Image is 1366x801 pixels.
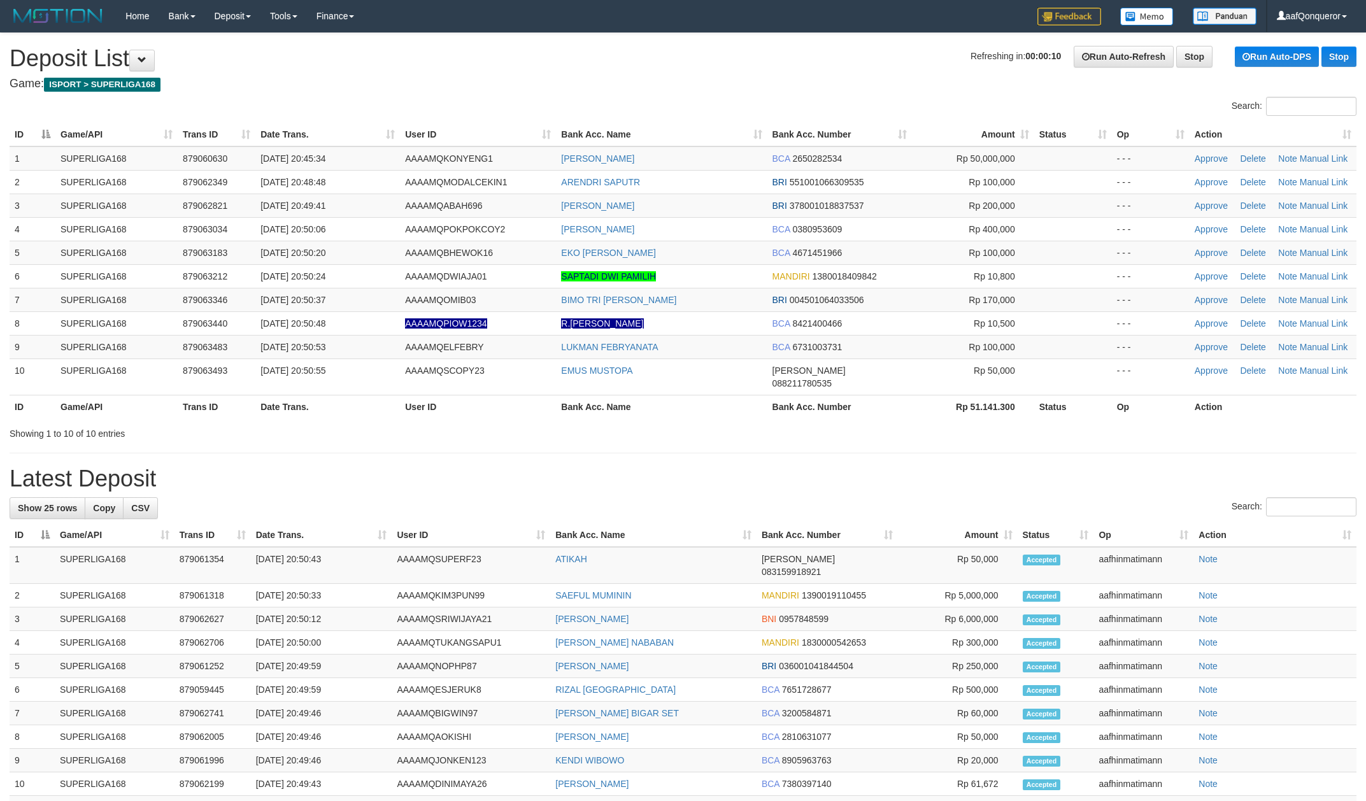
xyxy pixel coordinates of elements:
[10,264,55,288] td: 6
[561,224,634,234] a: [PERSON_NAME]
[260,342,325,352] span: [DATE] 20:50:53
[1240,365,1265,376] a: Delete
[1300,295,1348,305] a: Manual Link
[10,123,55,146] th: ID: activate to sort column descending
[1232,497,1356,516] label: Search:
[255,395,400,418] th: Date Trans.
[802,590,866,600] span: Copy 1390019110455 to clipboard
[898,547,1018,584] td: Rp 50,000
[1112,146,1190,171] td: - - -
[10,631,55,655] td: 4
[1112,311,1190,335] td: - - -
[392,725,550,749] td: AAAAMQAOKISHI
[183,318,227,329] span: 879063440
[561,365,632,376] a: EMUS MUSTOPA
[969,201,1014,211] span: Rp 200,000
[1023,614,1061,625] span: Accepted
[260,295,325,305] span: [DATE] 20:50:37
[251,631,392,655] td: [DATE] 20:50:00
[1112,264,1190,288] td: - - -
[55,264,178,288] td: SUPERLIGA168
[10,584,55,607] td: 2
[556,123,767,146] th: Bank Acc. Name: activate to sort column ascending
[183,177,227,187] span: 879062349
[10,607,55,631] td: 3
[1199,755,1218,765] a: Note
[392,702,550,725] td: AAAAMQBIGWIN97
[772,177,787,187] span: BRI
[260,365,325,376] span: [DATE] 20:50:55
[1199,590,1218,600] a: Note
[1240,224,1265,234] a: Delete
[260,201,325,211] span: [DATE] 20:49:41
[392,631,550,655] td: AAAAMQTUKANGSAPU1
[405,224,505,234] span: AAAAMQPOKPOKCOY2
[1300,318,1348,329] a: Manual Link
[556,395,767,418] th: Bank Acc. Name
[772,318,790,329] span: BCA
[1195,365,1228,376] a: Approve
[779,614,829,624] span: Copy 0957848599 to clipboard
[1037,8,1101,25] img: Feedback.jpg
[260,248,325,258] span: [DATE] 20:50:20
[10,288,55,311] td: 7
[1023,638,1061,649] span: Accepted
[85,497,124,519] a: Copy
[1190,395,1356,418] th: Action
[1240,153,1265,164] a: Delete
[762,661,776,671] span: BRI
[555,779,629,789] a: [PERSON_NAME]
[405,201,482,211] span: AAAAMQABAH696
[1195,342,1228,352] a: Approve
[1093,702,1193,725] td: aafhinmatimann
[772,224,790,234] span: BCA
[55,607,174,631] td: SUPERLIGA168
[405,318,487,329] span: Nama rekening ada tanda titik/strip, harap diedit
[251,607,392,631] td: [DATE] 20:50:12
[1278,153,1297,164] a: Note
[183,201,227,211] span: 879062821
[1195,177,1228,187] a: Approve
[1240,201,1265,211] a: Delete
[1240,248,1265,258] a: Delete
[1193,8,1256,25] img: panduan.png
[1278,248,1297,258] a: Note
[392,678,550,702] td: AAAAMQESJERUK8
[405,177,507,187] span: AAAAMQMODALCEKIN1
[1120,8,1174,25] img: Button%20Memo.svg
[813,271,877,281] span: Copy 1380018409842 to clipboard
[174,631,251,655] td: 879062706
[790,295,864,305] span: Copy 004501064033506 to clipboard
[1112,217,1190,241] td: - - -
[183,342,227,352] span: 879063483
[555,755,624,765] a: KENDI WIBOWO
[792,153,842,164] span: Copy 2650282534 to clipboard
[392,523,550,547] th: User ID: activate to sort column ascending
[55,547,174,584] td: SUPERLIGA168
[561,342,658,352] a: LUKMAN FEBRYANATA
[1023,591,1061,602] span: Accepted
[55,584,174,607] td: SUPERLIGA168
[400,395,556,418] th: User ID
[792,224,842,234] span: Copy 0380953609 to clipboard
[10,6,106,25] img: MOTION_logo.png
[561,318,643,329] a: R.[PERSON_NAME]
[561,295,676,305] a: BIMO TRI [PERSON_NAME]
[178,123,255,146] th: Trans ID: activate to sort column ascending
[762,554,835,564] span: [PERSON_NAME]
[405,271,487,281] span: AAAAMQDWIAJA01
[260,153,325,164] span: [DATE] 20:45:34
[1093,547,1193,584] td: aafhinmatimann
[55,749,174,772] td: SUPERLIGA168
[898,725,1018,749] td: Rp 50,000
[1112,288,1190,311] td: - - -
[561,177,640,187] a: ARENDRI SAPUTR
[123,497,158,519] a: CSV
[772,342,790,352] span: BCA
[1195,224,1228,234] a: Approve
[898,678,1018,702] td: Rp 500,000
[1025,51,1061,61] strong: 00:00:10
[1112,241,1190,264] td: - - -
[55,288,178,311] td: SUPERLIGA168
[1093,631,1193,655] td: aafhinmatimann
